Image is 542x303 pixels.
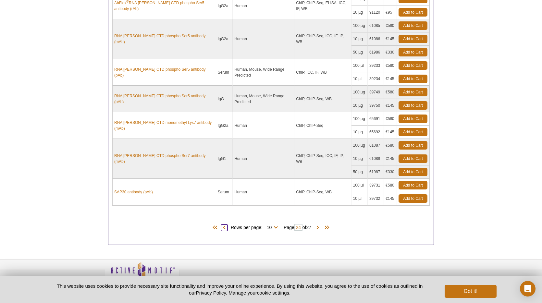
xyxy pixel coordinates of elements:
[351,152,368,165] td: 10 µg
[399,181,427,189] a: Add to Cart
[520,281,536,297] div: Open Intercom Messenger
[384,112,397,126] td: €580
[294,139,351,179] td: ChIP, ChIP-Seq, ICC, IF, IP, WB
[114,120,214,131] a: RNA [PERSON_NAME] CTD monomethyl Lys7 antibody (mAb)
[399,141,427,150] a: Add to Cart
[445,285,497,298] button: Got it!
[233,139,294,179] td: Human
[196,290,226,296] a: Privacy Policy
[233,86,294,112] td: Human, Mouse, Wide Range Predicted
[399,75,427,83] a: Add to Cart
[399,168,427,176] a: Add to Cart
[114,93,214,105] a: RNA [PERSON_NAME] CTD phospho Ser5 antibody (pAb)
[384,126,397,139] td: €145
[384,6,397,19] td: €95
[368,165,384,179] td: 61987
[384,192,397,205] td: €145
[384,19,397,32] td: €580
[384,59,397,72] td: €580
[368,19,384,32] td: 61085
[399,115,427,123] a: Add to Cart
[368,59,384,72] td: 39233
[368,179,384,192] td: 39731
[351,179,368,192] td: 100 µl
[368,46,384,59] td: 61986
[384,72,397,86] td: €145
[351,99,368,112] td: 10 µg
[384,165,397,179] td: €330
[233,59,294,86] td: Human, Mouse, Wide Range Predicted
[399,101,427,110] a: Add to Cart
[294,59,351,86] td: ChIP, ICC, IF, WB
[399,88,427,96] a: Add to Cart
[368,99,384,112] td: 39750
[114,153,214,164] a: RNA [PERSON_NAME] CTD phospho Ser7 antibody (mAb)
[233,19,294,59] td: Human
[105,260,179,286] img: Active Motif,
[351,32,368,46] td: 10 µg
[351,139,368,152] td: 100 µg
[294,179,351,205] td: ChIP, ChIP-Seq, WB
[216,179,233,205] td: Serum
[399,48,427,56] a: Add to Cart
[216,112,233,139] td: IgG2a
[114,189,153,195] a: SAP30 antibody (pAb)
[257,290,289,296] button: cookie settings
[216,86,233,112] td: IgG
[384,86,397,99] td: €580
[216,19,233,59] td: IgG2a
[368,32,384,46] td: 61086
[384,99,397,112] td: €145
[211,224,221,231] span: First Page
[216,59,233,86] td: Serum
[368,72,384,86] td: 39234
[399,128,427,136] a: Add to Cart
[351,112,368,126] td: 100 µg
[351,46,368,59] td: 50 µg
[314,224,321,231] span: Next Page
[351,126,368,139] td: 10 µg
[399,194,427,203] a: Add to Cart
[351,59,368,72] td: 100 µl
[216,139,233,179] td: IgG1
[399,8,427,17] a: Add to Cart
[114,67,214,78] a: RNA [PERSON_NAME] CTD phospho Ser5 antibody (pAb)
[384,152,397,165] td: €145
[368,6,384,19] td: 91120
[221,224,228,231] span: Previous Page
[233,112,294,139] td: Human
[368,86,384,99] td: 39749
[384,139,397,152] td: €580
[399,61,427,70] a: Add to Cart
[368,139,384,152] td: 61087
[294,112,351,139] td: ChIP, ChIP-Seq
[384,179,397,192] td: €580
[384,46,397,59] td: €330
[368,126,384,139] td: 65692
[399,154,427,163] a: Add to Cart
[368,192,384,205] td: 39732
[294,86,351,112] td: ChIP, ChIP-Seq, WB
[351,19,368,32] td: 100 µg
[351,165,368,179] td: 50 µg
[351,86,368,99] td: 100 µg
[114,33,214,45] a: RNA [PERSON_NAME] CTD phospho Ser5 antibody (mAb)
[294,19,351,59] td: ChIP, ChIP-Seq, ICC, IF, IP, WB
[364,271,413,285] table: Click to Verify - This site chose Symantec SSL for secure e-commerce and confidential communicati...
[399,35,427,43] a: Add to Cart
[368,152,384,165] td: 61088
[280,224,314,231] span: Page of
[351,72,368,86] td: 10 µl
[306,225,311,230] span: 27
[233,179,294,205] td: Human
[399,21,427,30] a: Add to Cart
[384,32,397,46] td: €145
[231,224,280,230] span: Rows per page:
[45,283,434,296] p: This website uses cookies to provide necessary site functionality and improve your online experie...
[321,224,331,231] span: Last Page
[368,112,384,126] td: 65691
[351,6,368,19] td: 10 µg
[351,192,368,205] td: 10 µl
